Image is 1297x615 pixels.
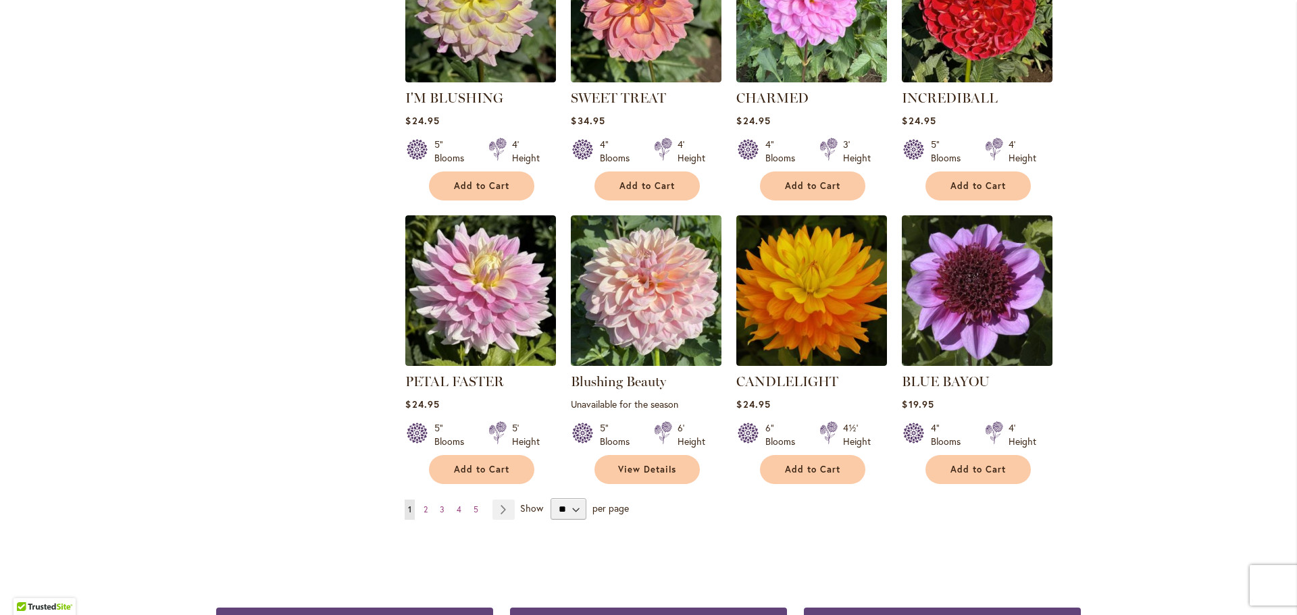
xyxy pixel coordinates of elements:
[902,398,934,410] span: $19.95
[931,421,969,448] div: 4" Blooms
[843,138,871,165] div: 3' Height
[931,138,969,165] div: 5" Blooms
[470,500,482,520] a: 5
[571,398,721,410] p: Unavailable for the season
[424,504,428,514] span: 2
[457,504,461,514] span: 4
[408,504,411,514] span: 1
[736,72,887,85] a: CHARMED
[600,138,638,165] div: 4" Blooms
[453,500,465,520] a: 4
[785,180,840,192] span: Add to Cart
[950,464,1006,475] span: Add to Cart
[760,171,865,200] button: Add to Cart
[1009,421,1036,448] div: 4' Height
[902,114,936,127] span: $24.95
[405,373,504,390] a: PETAL FASTER
[436,500,448,520] a: 3
[405,398,439,410] span: $24.95
[592,502,629,514] span: per page
[571,90,666,106] a: SWEET TREAT
[902,90,998,106] a: INCREDIBALL
[10,567,48,605] iframe: Launch Accessibility Center
[594,455,700,484] a: View Details
[405,215,556,366] img: PETAL FASTER
[571,72,721,85] a: SWEET TREAT
[678,138,705,165] div: 4' Height
[429,171,534,200] button: Add to Cart
[618,464,676,475] span: View Details
[902,215,1052,366] img: BLUE BAYOU
[902,356,1052,369] a: BLUE BAYOU
[571,215,721,366] img: Blushing Beauty
[902,373,990,390] a: BLUE BAYOU
[571,373,666,390] a: Blushing Beauty
[785,464,840,475] span: Add to Cart
[405,356,556,369] a: PETAL FASTER
[405,72,556,85] a: I’M BLUSHING
[736,373,838,390] a: CANDLELIGHT
[678,421,705,448] div: 6' Height
[736,356,887,369] a: CANDLELIGHT
[512,138,540,165] div: 4' Height
[429,455,534,484] button: Add to Cart
[736,114,770,127] span: $24.95
[454,464,509,475] span: Add to Cart
[512,421,540,448] div: 5' Height
[843,421,871,448] div: 4½' Height
[925,455,1031,484] button: Add to Cart
[420,500,431,520] a: 2
[405,90,503,106] a: I'M BLUSHING
[736,90,809,106] a: CHARMED
[765,421,803,448] div: 6" Blooms
[520,502,543,514] span: Show
[736,398,770,410] span: $24.95
[736,215,887,366] img: CANDLELIGHT
[765,138,803,165] div: 4" Blooms
[600,421,638,448] div: 5" Blooms
[950,180,1006,192] span: Add to Cart
[619,180,675,192] span: Add to Cart
[925,171,1031,200] button: Add to Cart
[760,455,865,484] button: Add to Cart
[571,356,721,369] a: Blushing Beauty
[440,504,444,514] span: 3
[902,72,1052,85] a: Incrediball
[474,504,478,514] span: 5
[1009,138,1036,165] div: 4' Height
[594,171,700,200] button: Add to Cart
[434,138,472,165] div: 5" Blooms
[405,114,439,127] span: $24.95
[454,180,509,192] span: Add to Cart
[571,114,605,127] span: $34.95
[434,421,472,448] div: 5" Blooms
